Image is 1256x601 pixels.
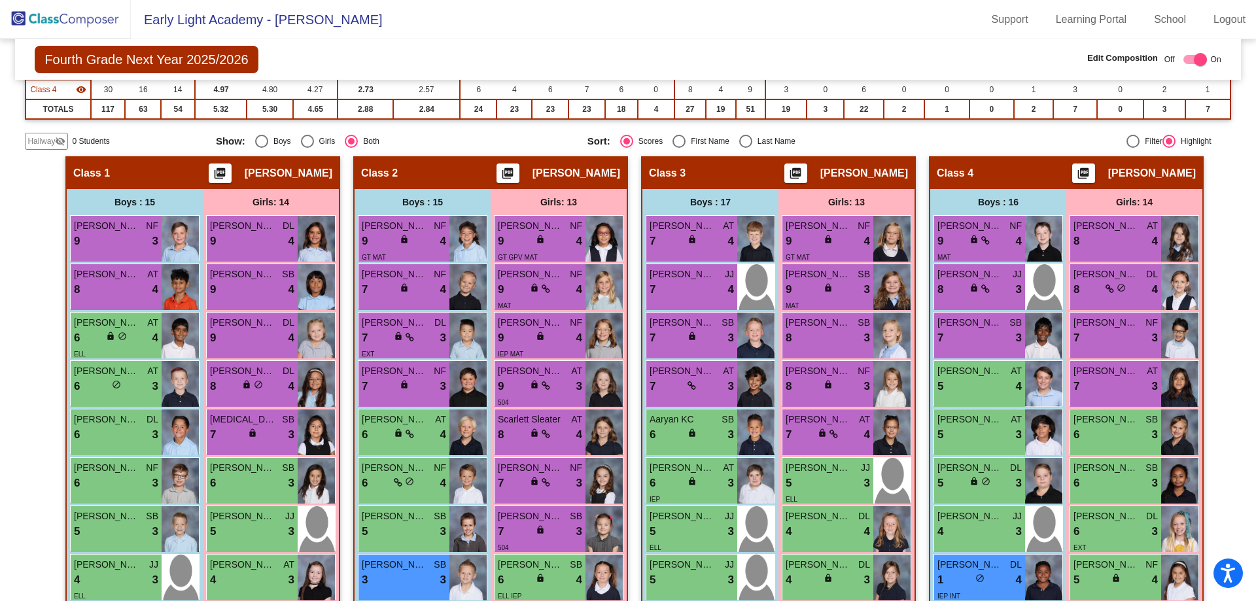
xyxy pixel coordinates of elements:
[728,233,734,250] span: 4
[245,167,332,180] span: [PERSON_NAME]
[824,380,833,389] span: lock
[1143,99,1185,119] td: 3
[650,330,655,347] span: 7
[440,233,446,250] span: 4
[434,267,446,281] span: NF
[568,80,604,99] td: 7
[212,167,228,185] mat-icon: picture_as_pdf
[1009,219,1022,233] span: NF
[937,254,951,261] span: MAT
[146,219,158,233] span: NF
[1009,316,1022,330] span: SB
[74,267,139,281] span: [PERSON_NAME]
[74,219,139,233] span: [PERSON_NAME]
[74,281,80,298] span: 8
[498,330,504,347] span: 9
[1147,219,1158,233] span: AT
[1016,233,1022,250] span: 4
[1087,52,1158,65] span: Edit Composition
[1073,413,1139,426] span: [PERSON_NAME]
[1073,426,1079,443] span: 6
[362,219,427,233] span: [PERSON_NAME] [PERSON_NAME]
[864,378,870,395] span: 3
[210,219,275,233] span: [PERSON_NAME]
[1117,283,1126,292] span: do_not_disturb_alt
[1097,80,1143,99] td: 0
[858,219,870,233] span: NF
[937,330,943,347] span: 7
[884,80,924,99] td: 0
[338,80,393,99] td: 2.73
[26,80,90,99] td: Michael Herren - No Class Name
[1011,413,1022,426] span: AT
[1097,99,1143,119] td: 0
[1016,330,1022,347] span: 3
[35,46,258,73] span: Fourth Grade Next Year 2025/2026
[536,235,545,244] span: lock
[147,364,158,378] span: AT
[210,267,275,281] span: [PERSON_NAME]
[74,351,86,358] span: ELL
[576,378,582,395] span: 3
[283,316,294,330] span: DL
[362,378,368,395] span: 7
[400,235,409,244] span: lock
[498,399,509,406] span: 504
[1073,364,1139,378] span: [PERSON_NAME]
[1147,364,1158,378] span: AT
[937,413,1003,426] span: [PERSON_NAME]
[824,283,833,292] span: lock
[460,99,497,119] td: 24
[1014,80,1054,99] td: 1
[497,80,532,99] td: 4
[1152,330,1158,347] span: 3
[930,189,1066,215] div: Boys : 16
[706,99,736,119] td: 19
[74,378,80,395] span: 6
[362,281,368,298] span: 7
[74,413,139,426] span: [PERSON_NAME]
[147,413,158,426] span: DL
[203,189,339,215] div: Girls: 14
[152,281,158,298] span: 4
[125,99,161,119] td: 63
[859,413,870,426] span: AT
[725,267,734,281] span: JJ
[638,99,674,119] td: 4
[400,380,409,389] span: lock
[283,219,294,233] span: DL
[74,364,139,378] span: [PERSON_NAME]
[1145,316,1158,330] span: NF
[74,233,80,250] span: 9
[314,135,336,147] div: Girls
[706,80,736,99] td: 4
[1073,281,1079,298] span: 8
[30,84,56,95] span: Class 4
[434,316,446,330] span: DL
[728,426,734,443] span: 3
[293,99,338,119] td: 4.65
[530,283,539,292] span: lock
[1073,330,1079,347] span: 7
[649,167,686,180] span: Class 3
[362,351,374,358] span: EXT
[152,426,158,443] span: 3
[498,413,563,426] span: Scarlett Sleater
[131,9,383,30] span: Early Light Academy - [PERSON_NAME]
[460,80,497,99] td: 6
[74,316,139,330] span: [PERSON_NAME]
[532,99,568,119] td: 23
[633,135,663,147] div: Scores
[435,413,446,426] span: AT
[91,80,126,99] td: 30
[1045,9,1138,30] a: Learning Portal
[247,99,293,119] td: 5.30
[1073,378,1079,395] span: 7
[288,426,294,443] span: 3
[786,413,851,426] span: [PERSON_NAME]
[786,316,851,330] span: [PERSON_NAME]
[924,99,969,119] td: 1
[1152,233,1158,250] span: 4
[393,99,460,119] td: 2.84
[362,426,368,443] span: 6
